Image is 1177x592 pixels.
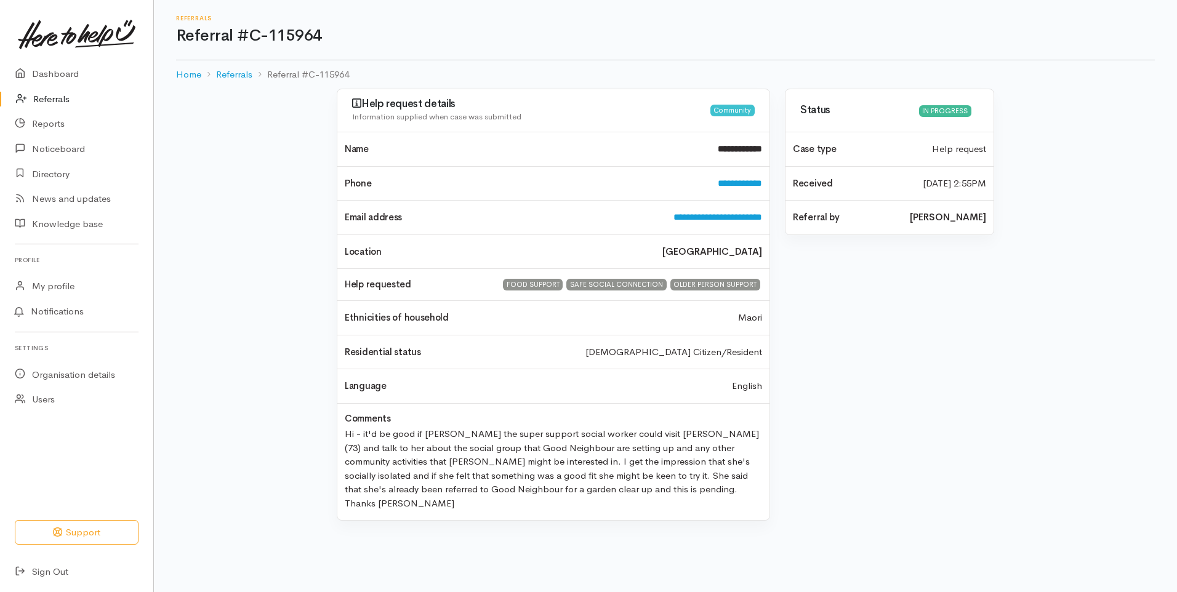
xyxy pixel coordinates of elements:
h6: Profile [15,252,139,268]
span: Residential status [345,346,421,358]
h4: Email address [345,212,659,223]
h4: Phone [345,178,703,189]
a: Referrals [216,68,252,82]
h4: Language [345,381,387,391]
h4: Help requested [345,279,486,290]
nav: breadcrumb [176,60,1155,89]
b: [GEOGRAPHIC_DATA] [662,245,762,259]
h6: Referrals [176,15,1155,22]
div: [DEMOGRAPHIC_DATA] Citizen/Resident [578,345,769,359]
span: Information supplied when case was submitted [352,111,521,122]
div: OLDER PERSON SUPPORT [670,279,760,290]
h4: Referral by [793,212,895,223]
div: Community [710,105,755,116]
span: Ethnicities of household [345,311,449,323]
div: Hi - it'd be good if [PERSON_NAME] the super support social worker could visit [PERSON_NAME] (73)... [337,423,769,510]
h4: Name [345,144,703,154]
h4: Received [793,178,908,189]
h4: Location [345,247,648,257]
h3: Help request details [352,98,710,110]
a: Home [176,68,201,82]
h1: Referral #C-115964 [176,27,1155,45]
button: Support [15,520,139,545]
time: [DATE] 2:55PM [923,177,986,191]
h4: Case type [793,144,917,154]
div: English [725,379,769,393]
div: FOOD SUPPORT [503,279,563,290]
div: In progress [919,105,971,117]
div: Help request [925,142,994,156]
b: [PERSON_NAME] [910,210,986,225]
h3: Status [800,105,912,116]
h6: Settings [15,340,139,356]
div: SAFE SOCIAL CONNECTION [566,279,666,290]
li: Referral #C-115964 [252,68,349,82]
div: Maori [731,311,769,325]
h4: Comments [345,414,391,424]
